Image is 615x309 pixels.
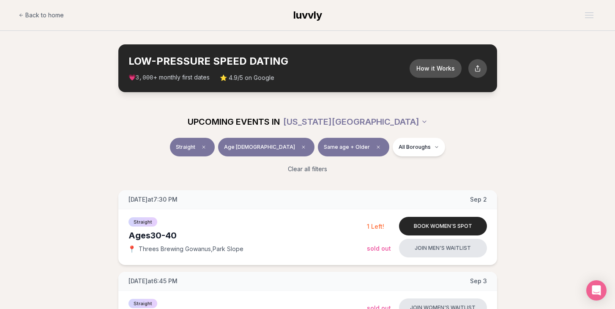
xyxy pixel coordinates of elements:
[128,246,135,252] span: 📍
[367,245,391,252] span: Sold Out
[136,74,153,81] span: 3,000
[367,223,384,230] span: 1 Left!
[128,55,410,68] h2: LOW-PRESSURE SPEED DATING
[399,217,487,235] button: Book women's spot
[324,144,370,150] span: Same age + Older
[19,7,64,24] a: Back to home
[25,11,64,19] span: Back to home
[410,59,462,78] button: How it Works
[128,277,178,285] span: [DATE] at 6:45 PM
[470,277,487,285] span: Sep 3
[318,138,389,156] button: Same age + OlderClear preference
[128,217,157,227] span: Straight
[224,144,295,150] span: Age [DEMOGRAPHIC_DATA]
[199,142,209,152] span: Clear event type filter
[293,9,322,21] span: luvvly
[393,138,445,156] button: All Boroughs
[283,112,428,131] button: [US_STATE][GEOGRAPHIC_DATA]
[128,299,157,308] span: Straight
[293,8,322,22] a: luvvly
[128,230,367,241] div: Ages 30-40
[128,73,210,82] span: 💗 + monthly first dates
[128,195,178,204] span: [DATE] at 7:30 PM
[399,144,431,150] span: All Boroughs
[176,144,195,150] span: Straight
[373,142,383,152] span: Clear preference
[139,245,243,253] span: Threes Brewing Gowanus , Park Slope
[470,195,487,204] span: Sep 2
[218,138,314,156] button: Age [DEMOGRAPHIC_DATA]Clear age
[399,239,487,257] button: Join men's waitlist
[220,74,274,82] span: ⭐ 4.9/5 on Google
[188,116,280,128] span: UPCOMING EVENTS IN
[586,280,607,301] div: Open Intercom Messenger
[283,160,332,178] button: Clear all filters
[170,138,215,156] button: StraightClear event type filter
[298,142,309,152] span: Clear age
[582,9,597,22] button: Open menu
